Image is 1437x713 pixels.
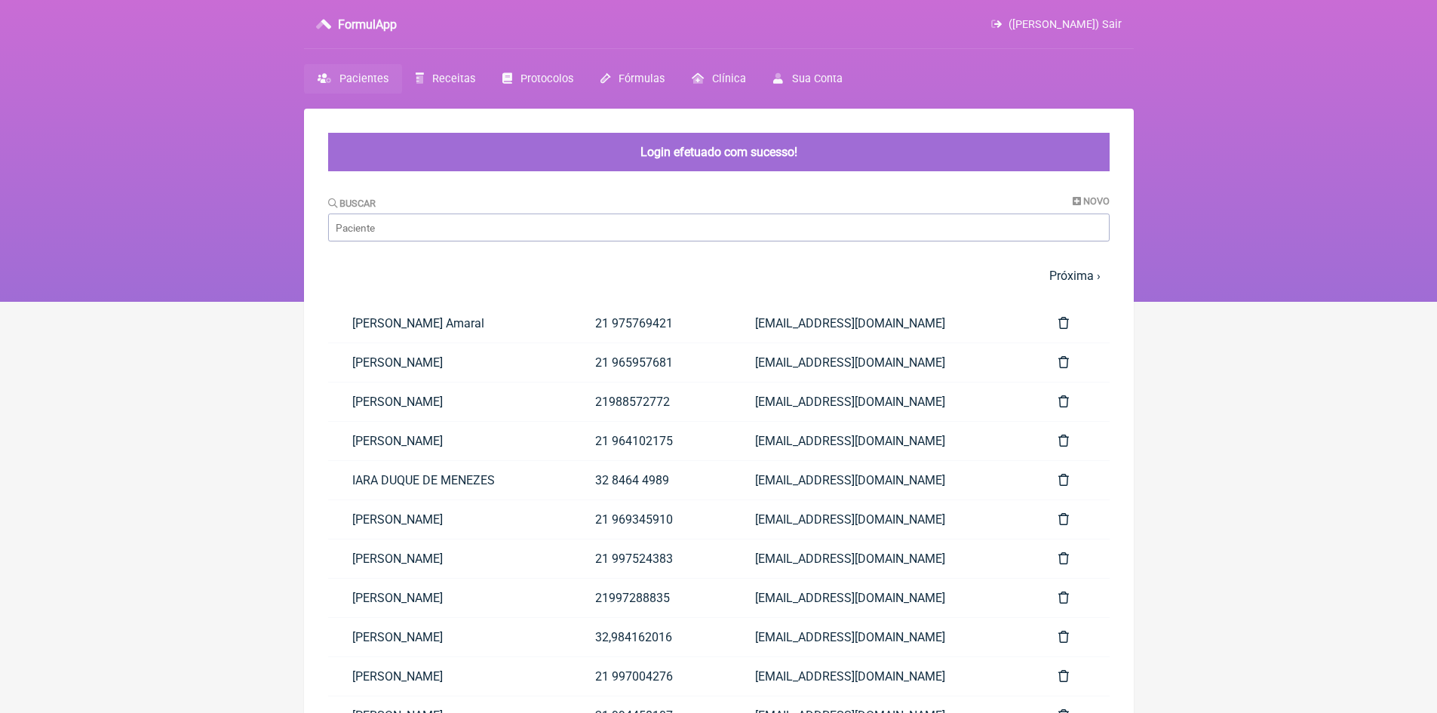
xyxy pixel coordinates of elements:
span: ([PERSON_NAME]) Sair [1009,18,1122,31]
a: 21988572772 [571,383,732,421]
span: Novo [1083,195,1110,207]
a: [EMAIL_ADDRESS][DOMAIN_NAME] [731,304,1034,343]
a: 21 964102175 [571,422,732,460]
a: [EMAIL_ADDRESS][DOMAIN_NAME] [731,422,1034,460]
a: 21 965957681 [571,343,732,382]
a: Novo [1073,195,1110,207]
a: 21 975769421 [571,304,732,343]
a: [EMAIL_ADDRESS][DOMAIN_NAME] [731,618,1034,656]
a: Próxima › [1049,269,1101,283]
a: ([PERSON_NAME]) Sair [991,18,1121,31]
a: 32,984162016 [571,618,732,656]
a: [PERSON_NAME] [328,422,571,460]
a: [PERSON_NAME] [328,618,571,656]
a: 21 969345910 [571,500,732,539]
a: [PERSON_NAME] [328,383,571,421]
a: Sua Conta [760,64,855,94]
a: Fórmulas [587,64,678,94]
span: Receitas [432,72,475,85]
span: Clínica [712,72,746,85]
a: [PERSON_NAME] [328,657,571,696]
label: Buscar [328,198,376,209]
nav: pager [328,260,1110,292]
a: IARA DUQUE DE MENEZES [328,461,571,499]
div: Login efetuado com sucesso! [328,133,1110,171]
a: 32 8464 4989 [571,461,732,499]
a: [PERSON_NAME] [328,343,571,382]
a: [EMAIL_ADDRESS][DOMAIN_NAME] [731,500,1034,539]
a: [EMAIL_ADDRESS][DOMAIN_NAME] [731,657,1034,696]
a: 21 997004276 [571,657,732,696]
a: [PERSON_NAME] [328,500,571,539]
a: Protocolos [489,64,587,94]
span: Sua Conta [792,72,843,85]
a: [EMAIL_ADDRESS][DOMAIN_NAME] [731,539,1034,578]
a: Pacientes [304,64,402,94]
a: [PERSON_NAME] [328,579,571,617]
a: 21 997524383 [571,539,732,578]
a: 21997288835 [571,579,732,617]
span: Protocolos [520,72,573,85]
span: Pacientes [339,72,388,85]
a: [PERSON_NAME] Amaral [328,304,571,343]
a: Receitas [402,64,489,94]
input: Paciente [328,214,1110,241]
a: [EMAIL_ADDRESS][DOMAIN_NAME] [731,383,1034,421]
a: [EMAIL_ADDRESS][DOMAIN_NAME] [731,461,1034,499]
h3: FormulApp [338,17,397,32]
span: Fórmulas [619,72,665,85]
a: [PERSON_NAME] [328,539,571,578]
a: Clínica [678,64,760,94]
a: [EMAIL_ADDRESS][DOMAIN_NAME] [731,579,1034,617]
a: [EMAIL_ADDRESS][DOMAIN_NAME] [731,343,1034,382]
